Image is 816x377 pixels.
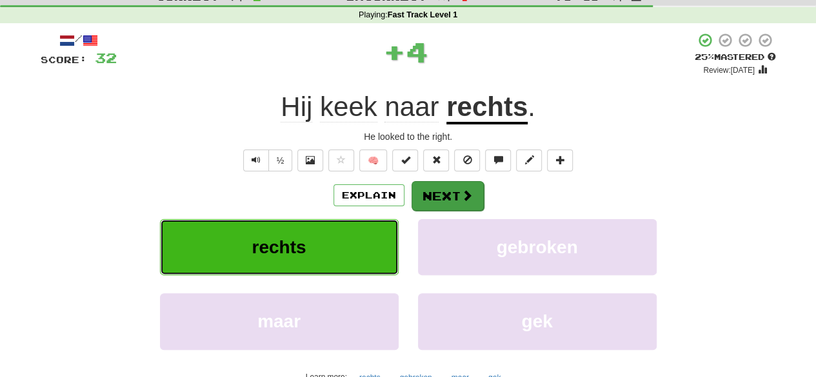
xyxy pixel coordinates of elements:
span: Score: [41,54,87,65]
button: 🧠 [359,150,387,171]
button: Set this sentence to 100% Mastered (alt+m) [392,150,418,171]
button: Discuss sentence (alt+u) [485,150,511,171]
strong: Fast Track Level 1 [388,10,458,19]
span: naar [384,92,439,122]
button: Show image (alt+x) [297,150,323,171]
span: 25 % [695,52,714,62]
span: gebroken [496,237,577,257]
span: 32 [95,50,117,66]
span: + [383,32,406,71]
span: maar [257,311,301,331]
button: Favorite sentence (alt+f) [328,150,354,171]
button: gek [418,293,657,349]
button: Edit sentence (alt+d) [516,150,542,171]
span: 4 [406,35,428,68]
u: rechts [446,92,528,124]
button: rechts [160,219,399,275]
div: Mastered [695,52,776,63]
span: Hij [281,92,312,122]
button: maar [160,293,399,349]
button: Next [412,181,484,211]
button: Reset to 0% Mastered (alt+r) [423,150,449,171]
button: Ignore sentence (alt+i) [454,150,480,171]
div: Text-to-speech controls [241,150,293,171]
span: gek [521,311,552,331]
button: gebroken [418,219,657,275]
button: Play sentence audio (ctl+space) [243,150,269,171]
span: rechts [252,237,306,257]
div: / [41,32,117,48]
span: keek [320,92,377,122]
small: Review: [DATE] [703,66,755,75]
button: ½ [268,150,293,171]
button: Explain [333,184,404,206]
span: . [528,92,535,122]
div: He looked to the right. [41,130,776,143]
button: Add to collection (alt+a) [547,150,573,171]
